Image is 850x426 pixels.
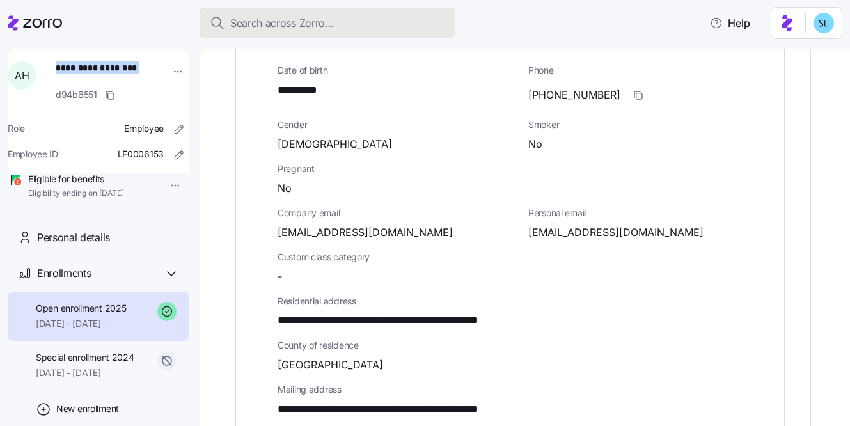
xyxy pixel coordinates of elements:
span: Employee [124,122,164,135]
span: Personal details [37,230,110,246]
span: Eligible for benefits [28,173,124,185]
span: County of residence [278,339,769,352]
span: Personal email [528,207,769,219]
span: d94b6551 [56,88,97,101]
span: [EMAIL_ADDRESS][DOMAIN_NAME] [528,225,704,241]
span: Pregnant [278,162,769,175]
span: [GEOGRAPHIC_DATA] [278,357,383,373]
span: [DATE] - [DATE] [36,317,126,330]
span: Mailing address [278,383,769,396]
span: Gender [278,118,518,131]
span: Phone [528,64,769,77]
span: - [278,269,282,285]
span: Search across Zorro... [230,15,334,31]
button: Help [700,10,760,36]
span: [EMAIL_ADDRESS][DOMAIN_NAME] [278,225,453,241]
span: [DEMOGRAPHIC_DATA] [278,136,392,152]
span: Help [710,15,750,31]
img: 7c620d928e46699fcfb78cede4daf1d1 [814,13,834,33]
span: Custom class category [278,251,518,264]
span: New enrollment [56,402,119,415]
span: A H [15,70,29,81]
span: No [278,180,292,196]
button: Search across Zorro... [200,8,455,38]
span: Employee ID [8,148,58,161]
span: Residential address [278,295,769,308]
span: Company email [278,207,518,219]
span: Date of birth [278,64,518,77]
span: Role [8,122,25,135]
span: Smoker [528,118,769,131]
span: [PHONE_NUMBER] [528,87,620,103]
span: LF0006153 [118,148,164,161]
span: Open enrollment 2025 [36,302,126,315]
span: Special enrollment 2024 [36,351,134,364]
span: No [528,136,542,152]
span: Eligibility ending on [DATE] [28,188,124,199]
span: [DATE] - [DATE] [36,367,134,379]
span: Enrollments [37,265,91,281]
